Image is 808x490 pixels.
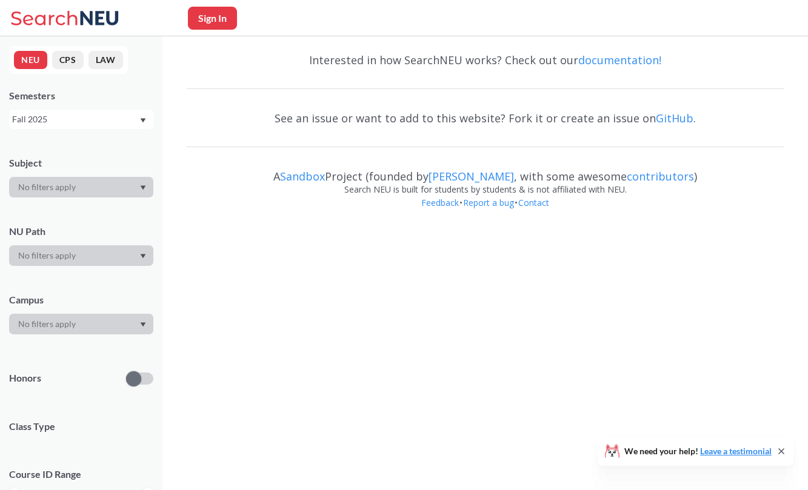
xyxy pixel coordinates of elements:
button: CPS [52,51,84,69]
div: Campus [9,293,153,306]
a: Feedback [421,197,459,208]
span: Class Type [9,420,153,433]
svg: Dropdown arrow [140,254,146,259]
a: Leave a testimonial [700,446,772,456]
a: Report a bug [462,197,515,208]
a: Contact [518,197,550,208]
p: Course ID Range [9,468,153,482]
div: Fall 2025 [12,113,139,126]
a: Sandbox [280,169,325,184]
p: Honors [9,371,41,385]
div: Subject [9,156,153,170]
svg: Dropdown arrow [140,185,146,190]
span: We need your help! [624,447,772,455]
div: Search NEU is built for students by students & is not affiliated with NEU. [187,183,784,196]
div: Dropdown arrow [9,245,153,266]
div: A Project (founded by , with some awesome ) [187,159,784,183]
button: LAW [88,51,123,69]
a: [PERSON_NAME] [429,169,514,184]
div: NU Path [9,225,153,238]
a: documentation! [578,53,661,67]
div: • • [187,196,784,228]
div: Dropdown arrow [9,314,153,334]
button: NEU [14,51,47,69]
svg: Dropdown arrow [140,322,146,327]
div: Semesters [9,89,153,102]
div: See an issue or want to add to this website? Fork it or create an issue on . [187,101,784,136]
div: Dropdown arrow [9,177,153,197]
button: Sign In [188,7,237,30]
svg: Dropdown arrow [140,118,146,123]
a: contributors [627,169,694,184]
a: GitHub [656,111,693,125]
div: Interested in how SearchNEU works? Check out our [187,42,784,78]
div: Fall 2025Dropdown arrow [9,110,153,129]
